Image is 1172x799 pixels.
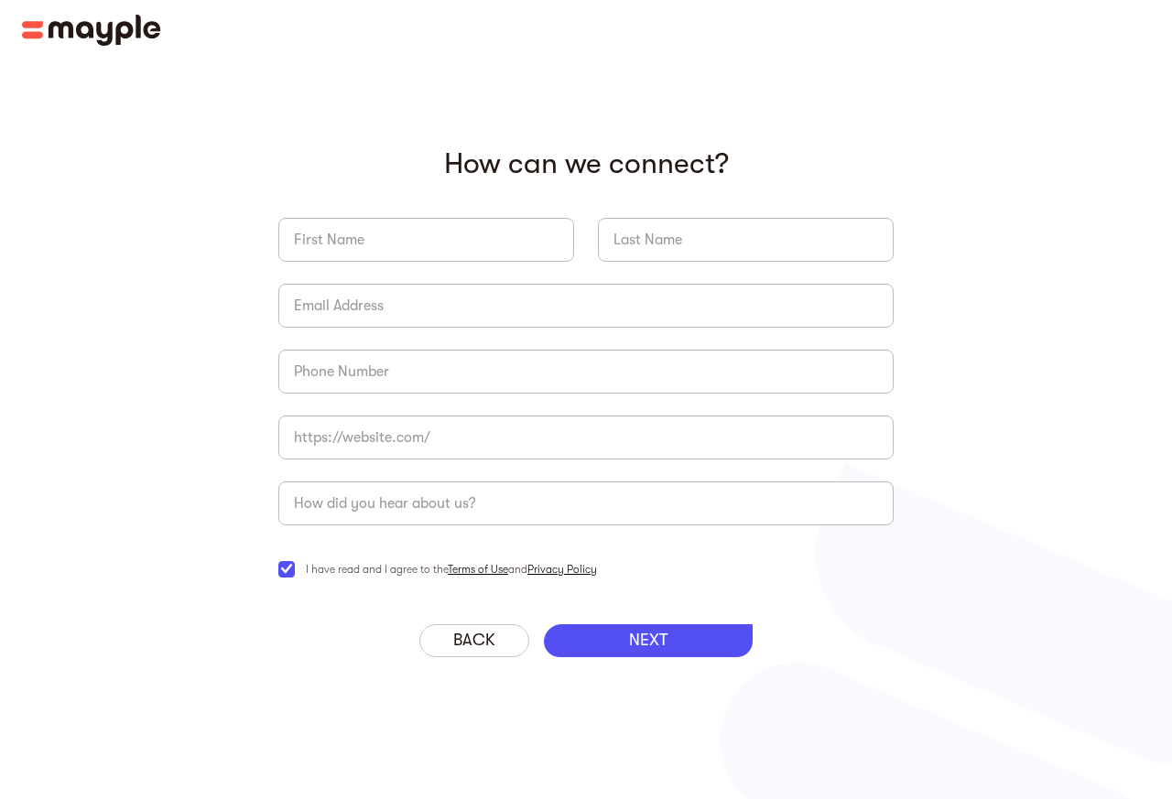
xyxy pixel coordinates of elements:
input: Last Name [598,218,894,262]
a: Privacy Policy [527,563,597,576]
input: Email Address [278,284,894,328]
p: How can we connect? [278,146,894,181]
img: Mayple logo [22,15,161,46]
input: How did you hear about us? [278,481,894,525]
span: I have read and I agree to the and [306,558,597,580]
a: Terms of Use [448,563,508,576]
input: https://website.com/ [278,416,894,459]
input: First Name [278,218,574,262]
input: Phone Number [278,350,894,394]
form: briefForm [278,146,894,602]
p: Back [453,631,495,651]
p: NEXT [629,631,667,651]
